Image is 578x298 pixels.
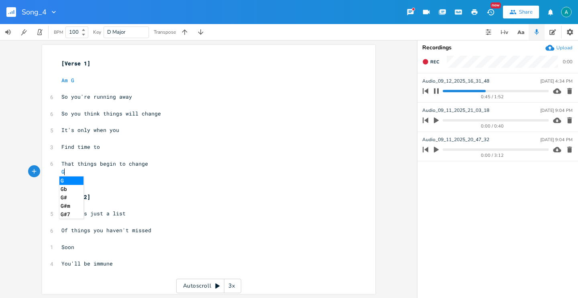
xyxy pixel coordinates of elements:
div: Share [519,8,533,16]
span: Soon [61,243,74,251]
div: 0:00 / 3:12 [436,153,549,158]
span: So you think things will change [61,110,161,117]
span: Audio_09_11_2025_21_03_18 [422,107,489,114]
li: Gb [59,185,83,193]
button: New [482,5,499,19]
div: Key [93,30,101,34]
span: D Major [107,28,126,36]
li: G#7 [59,210,83,219]
button: Share [503,6,539,18]
img: Alex [561,7,572,17]
div: [DATE] 9:04 PM [540,108,572,113]
span: That things begin to change [61,160,148,167]
span: Find time to [61,143,100,150]
div: 0:00 [563,59,572,64]
div: 0:00 / 0:40 [436,124,549,128]
button: Upload [545,43,572,52]
span: [Verse 1] [61,60,90,67]
div: [DATE] 4:34 PM [540,79,572,83]
span: Am [61,77,68,84]
span: Of things you haven't missed [61,227,151,234]
span: It's only when you [61,126,119,134]
span: Audio_09_11_2025_20_47_32 [422,136,489,144]
div: 3x [224,279,239,293]
span: You'll be immune [61,260,113,267]
div: 0:45 / 1:52 [436,95,549,99]
li: G#m [59,202,83,210]
div: New [490,2,501,8]
span: Now it's just a list [61,210,126,217]
span: G [61,168,65,175]
span: Audio_09_12_2025_16_31_48 [422,77,489,85]
span: So you're running away [61,93,132,100]
span: G [71,77,74,84]
span: [Verse 2] [61,193,90,201]
div: BPM [54,30,63,34]
div: Upload [556,45,572,51]
button: Rec [419,55,442,68]
div: [DATE] 9:04 PM [540,138,572,142]
li: G [59,176,83,185]
li: G# [59,193,83,202]
div: Transpose [154,30,176,34]
div: Recordings [422,45,573,51]
span: Song_4 [22,8,47,16]
span: Rec [430,59,439,65]
div: Autoscroll [176,279,241,293]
